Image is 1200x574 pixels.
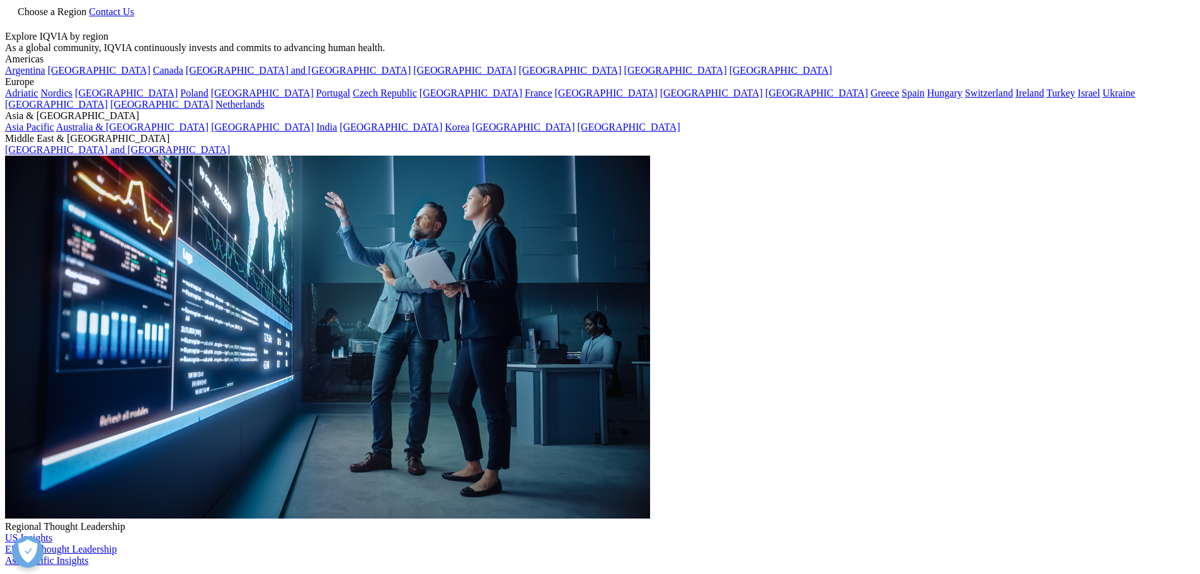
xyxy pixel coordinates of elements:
[316,122,337,132] a: India
[12,536,43,568] button: Open Preferences
[153,65,183,76] a: Canada
[5,65,45,76] a: Argentina
[340,122,442,132] a: [GEOGRAPHIC_DATA]
[5,521,1195,532] div: Regional Thought Leadership
[18,6,86,17] span: Choose a Region
[40,88,72,98] a: Nordics
[316,88,350,98] a: Portugal
[215,99,264,110] a: Netherlands
[965,88,1013,98] a: Switzerland
[5,31,1195,42] div: Explore IQVIA by region
[5,156,650,519] img: 2093_analyzing-data-using-big-screen-display-and-laptop.png
[420,88,522,98] a: [GEOGRAPHIC_DATA]
[5,532,52,543] a: US Insights
[518,65,621,76] a: [GEOGRAPHIC_DATA]
[472,122,574,132] a: [GEOGRAPHIC_DATA]
[1102,88,1135,98] a: Ukraine
[5,144,230,155] a: [GEOGRAPHIC_DATA] and [GEOGRAPHIC_DATA]
[5,122,54,132] a: Asia Pacific
[211,88,314,98] a: [GEOGRAPHIC_DATA]
[578,122,680,132] a: [GEOGRAPHIC_DATA]
[1078,88,1100,98] a: Israel
[75,88,178,98] a: [GEOGRAPHIC_DATA]
[5,110,1195,122] div: Asia & [GEOGRAPHIC_DATA]
[901,88,924,98] a: Spain
[89,6,134,17] a: Contact Us
[5,555,88,566] a: Asia Pacific Insights
[353,88,417,98] a: Czech Republic
[765,88,868,98] a: [GEOGRAPHIC_DATA]
[871,88,899,98] a: Greece
[413,65,516,76] a: [GEOGRAPHIC_DATA]
[660,88,763,98] a: [GEOGRAPHIC_DATA]
[186,65,411,76] a: [GEOGRAPHIC_DATA] and [GEOGRAPHIC_DATA]
[5,88,38,98] a: Adriatic
[624,65,727,76] a: [GEOGRAPHIC_DATA]
[927,88,963,98] a: Hungary
[1015,88,1044,98] a: Ireland
[729,65,832,76] a: [GEOGRAPHIC_DATA]
[5,42,1195,54] div: As a global community, IQVIA continuously invests and commits to advancing human health.
[5,54,1195,65] div: Americas
[48,65,151,76] a: [GEOGRAPHIC_DATA]
[56,122,209,132] a: Australia & [GEOGRAPHIC_DATA]
[445,122,469,132] a: Korea
[5,133,1195,144] div: Middle East & [GEOGRAPHIC_DATA]
[211,122,314,132] a: [GEOGRAPHIC_DATA]
[5,76,1195,88] div: Europe
[5,99,108,110] a: [GEOGRAPHIC_DATA]
[5,544,117,554] a: EMEA Thought Leadership
[1046,88,1075,98] a: Turkey
[180,88,208,98] a: Poland
[110,99,213,110] a: [GEOGRAPHIC_DATA]
[555,88,658,98] a: [GEOGRAPHIC_DATA]
[525,88,552,98] a: France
